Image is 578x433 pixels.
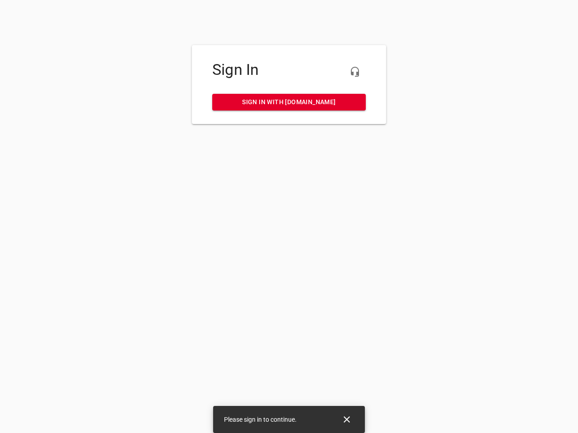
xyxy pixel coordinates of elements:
[212,94,366,111] a: Sign in with [DOMAIN_NAME]
[344,61,366,83] button: Live Chat
[219,97,359,108] span: Sign in with [DOMAIN_NAME]
[336,409,358,430] button: Close
[224,416,297,423] span: Please sign in to continue.
[212,61,366,79] h4: Sign In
